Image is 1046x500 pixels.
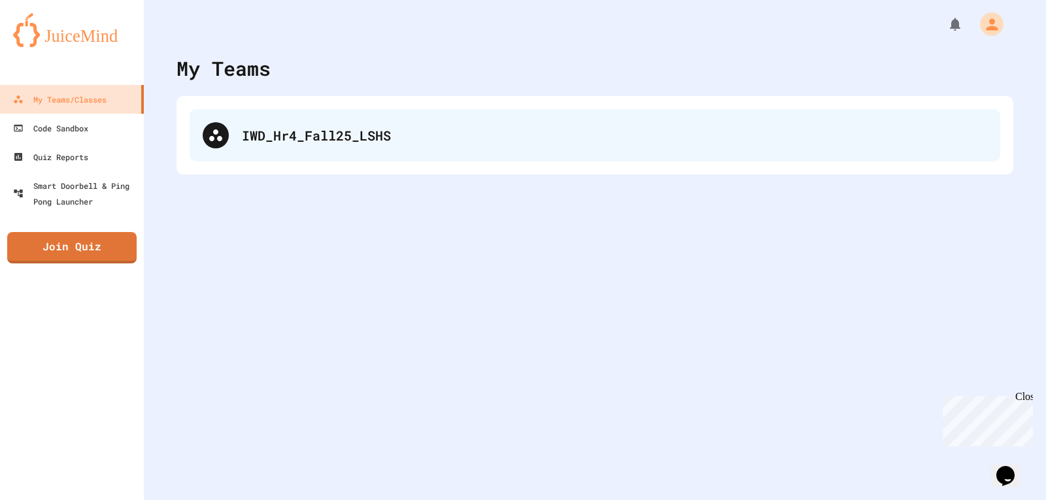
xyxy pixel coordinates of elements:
div: My Notifications [923,13,966,35]
div: Chat with us now!Close [5,5,90,83]
div: Smart Doorbell & Ping Pong Launcher [13,178,139,209]
iframe: chat widget [937,391,1033,446]
div: Code Sandbox [13,120,88,136]
div: Quiz Reports [13,149,88,165]
div: IWD_Hr4_Fall25_LSHS [190,109,1000,161]
iframe: chat widget [991,448,1033,487]
div: IWD_Hr4_Fall25_LSHS [242,125,987,145]
div: My Teams [177,54,271,83]
div: My Account [966,9,1007,39]
div: My Teams/Classes [13,92,107,107]
a: Join Quiz [7,232,137,263]
img: logo-orange.svg [13,13,131,47]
